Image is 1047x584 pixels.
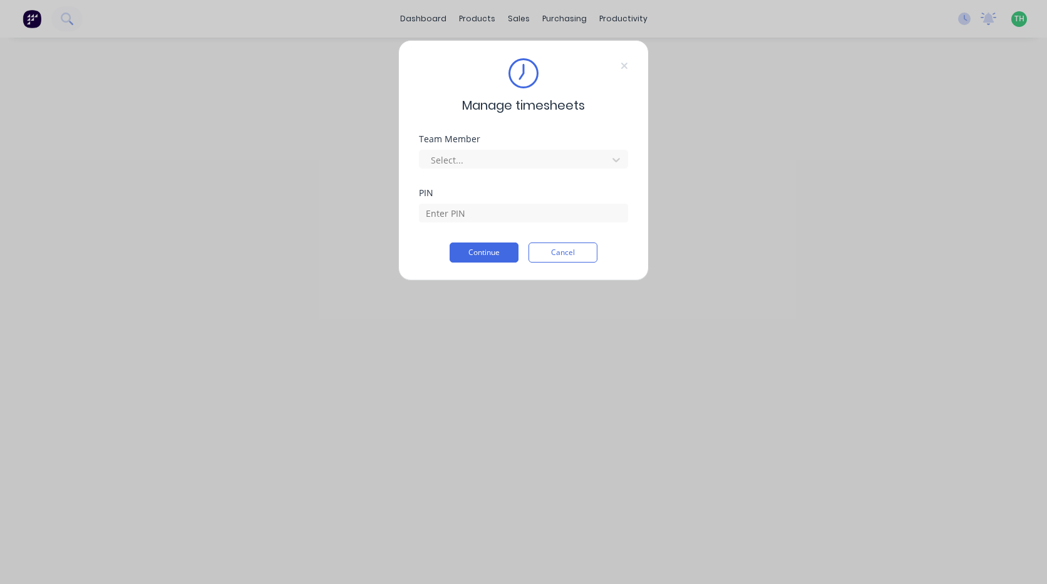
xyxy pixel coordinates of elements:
[450,242,518,263] button: Continue
[419,189,628,197] div: PIN
[419,204,628,222] input: Enter PIN
[419,135,628,143] div: Team Member
[462,96,585,115] span: Manage timesheets
[529,242,597,263] button: Cancel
